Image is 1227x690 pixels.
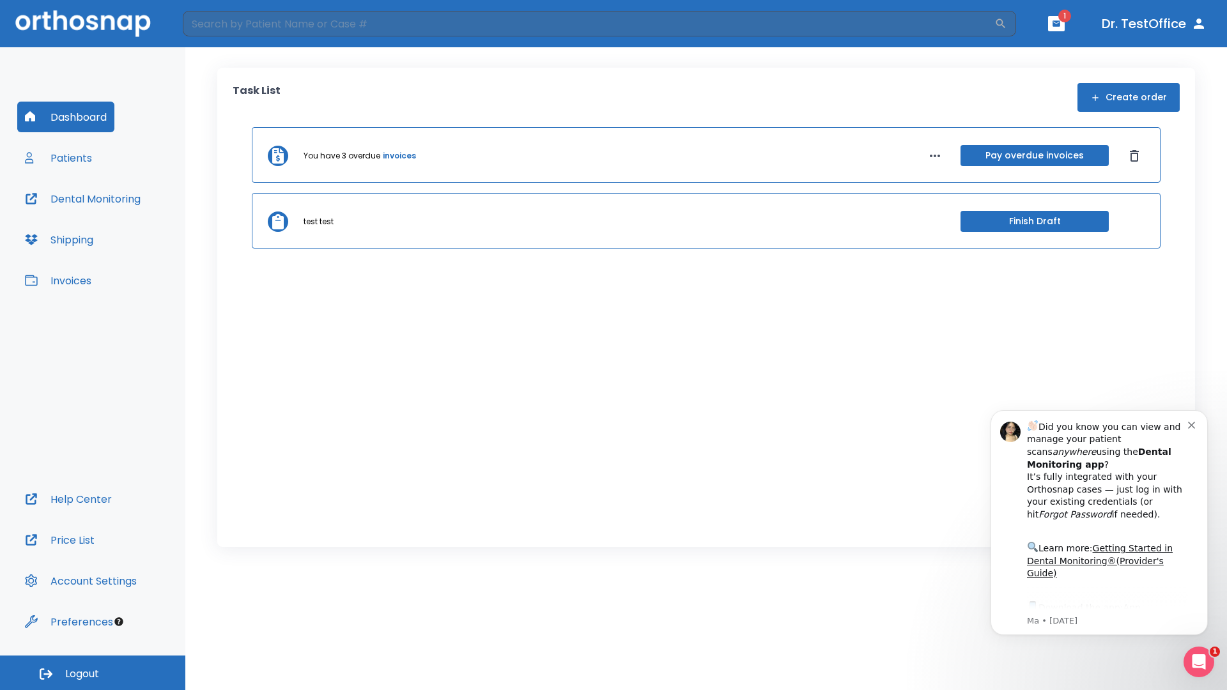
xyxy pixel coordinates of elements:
[17,224,101,255] button: Shipping
[65,667,99,681] span: Logout
[961,145,1109,166] button: Pay overdue invoices
[17,525,102,555] button: Price List
[56,208,217,273] div: Download the app: | ​ Let us know if you need help getting started!
[56,224,217,236] p: Message from Ma, sent 3w ago
[17,265,99,296] button: Invoices
[183,11,994,36] input: Search by Patient Name or Case #
[56,211,169,234] a: App Store
[1077,83,1180,112] button: Create order
[1210,647,1220,657] span: 1
[1058,10,1071,22] span: 1
[383,150,416,162] a: invoices
[17,484,120,514] button: Help Center
[304,216,334,227] p: test test
[113,616,125,627] div: Tooltip anchor
[17,102,114,132] button: Dashboard
[304,150,380,162] p: You have 3 overdue
[1184,647,1214,677] iframe: Intercom live chat
[1097,12,1212,35] button: Dr. TestOffice
[233,83,281,112] p: Task List
[17,142,100,173] button: Patients
[217,27,227,38] button: Dismiss notification
[17,565,144,596] button: Account Settings
[17,606,121,637] button: Preferences
[1124,146,1145,166] button: Dismiss
[15,10,151,36] img: Orthosnap
[971,391,1227,655] iframe: Intercom notifications message
[17,183,148,214] button: Dental Monitoring
[961,211,1109,232] button: Finish Draft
